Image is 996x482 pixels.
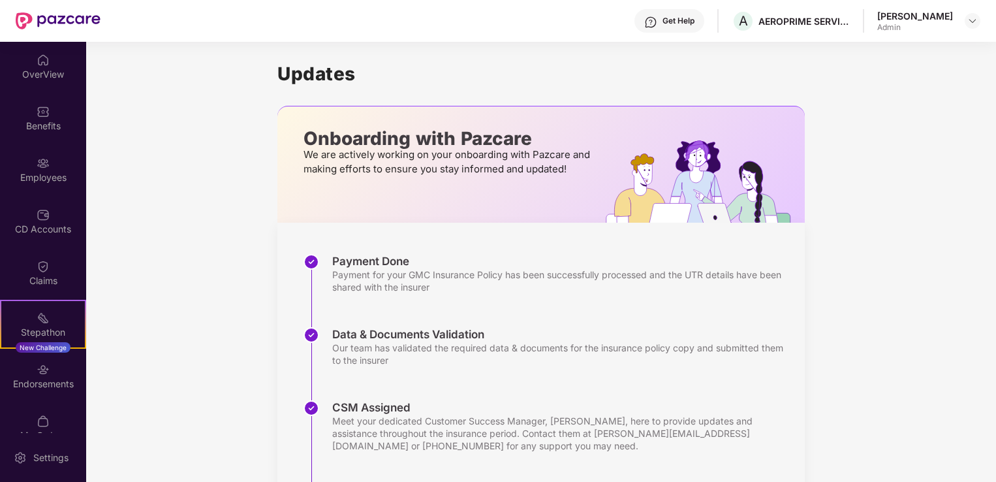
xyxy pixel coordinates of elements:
span: A [739,13,748,29]
div: AEROPRIME SERVICES PRIVATE LIMITED [758,15,850,27]
div: Admin [877,22,953,33]
div: New Challenge [16,342,70,353]
img: svg+xml;base64,PHN2ZyBpZD0iRW5kb3JzZW1lbnRzIiB4bWxucz0iaHR0cDovL3d3dy53My5vcmcvMjAwMC9zdmciIHdpZH... [37,363,50,376]
div: CSM Assigned [332,400,792,415]
div: Get Help [662,16,694,26]
img: svg+xml;base64,PHN2ZyBpZD0iQ0RfQWNjb3VudHMiIGRhdGEtbmFtZT0iQ0QgQWNjb3VudHMiIHhtbG5zPSJodHRwOi8vd3... [37,208,50,221]
p: We are actively working on your onboarding with Pazcare and making efforts to ensure you stay inf... [303,148,594,176]
div: Meet your dedicated Customer Success Manager, [PERSON_NAME], here to provide updates and assistan... [332,415,792,452]
img: svg+xml;base64,PHN2ZyBpZD0iU3RlcC1Eb25lLTMyeDMyIiB4bWxucz0iaHR0cDovL3d3dy53My5vcmcvMjAwMC9zdmciIH... [303,254,319,270]
div: Settings [29,451,72,464]
div: Data & Documents Validation [332,327,792,342]
img: svg+xml;base64,PHN2ZyBpZD0iRW1wbG95ZWVzIiB4bWxucz0iaHR0cDovL3d3dy53My5vcmcvMjAwMC9zdmciIHdpZHRoPS... [37,157,50,170]
p: Onboarding with Pazcare [303,133,594,144]
img: svg+xml;base64,PHN2ZyBpZD0iSG9tZSIgeG1sbnM9Imh0dHA6Ly93d3cudzMub3JnLzIwMDAvc3ZnIiB3aWR0aD0iMjAiIG... [37,54,50,67]
img: svg+xml;base64,PHN2ZyBpZD0iU3RlcC1Eb25lLTMyeDMyIiB4bWxucz0iaHR0cDovL3d3dy53My5vcmcvMjAwMC9zdmciIH... [303,327,319,343]
div: Stepathon [1,326,85,339]
div: Our team has validated the required data & documents for the insurance policy copy and submitted ... [332,342,792,366]
div: Payment for your GMC Insurance Policy has been successfully processed and the UTR details have be... [332,268,792,293]
h1: Updates [277,63,805,85]
img: svg+xml;base64,PHN2ZyBpZD0iRHJvcGRvd24tMzJ4MzIiIHhtbG5zPSJodHRwOi8vd3d3LnczLm9yZy8yMDAwL3N2ZyIgd2... [967,16,978,26]
img: svg+xml;base64,PHN2ZyB4bWxucz0iaHR0cDovL3d3dy53My5vcmcvMjAwMC9zdmciIHdpZHRoPSIyMSIgaGVpZ2h0PSIyMC... [37,312,50,325]
img: svg+xml;base64,PHN2ZyBpZD0iQmVuZWZpdHMiIHhtbG5zPSJodHRwOi8vd3d3LnczLm9yZy8yMDAwL3N2ZyIgd2lkdGg9Ij... [37,105,50,118]
img: New Pazcare Logo [16,12,101,29]
div: [PERSON_NAME] [877,10,953,22]
img: svg+xml;base64,PHN2ZyBpZD0iU3RlcC1Eb25lLTMyeDMyIiB4bWxucz0iaHR0cDovL3d3dy53My5vcmcvMjAwMC9zdmciIH... [303,400,319,416]
img: hrOnboarding [606,140,805,223]
img: svg+xml;base64,PHN2ZyBpZD0iSGVscC0zMngzMiIgeG1sbnM9Imh0dHA6Ly93d3cudzMub3JnLzIwMDAvc3ZnIiB3aWR0aD... [644,16,657,29]
img: svg+xml;base64,PHN2ZyBpZD0iQ2xhaW0iIHhtbG5zPSJodHRwOi8vd3d3LnczLm9yZy8yMDAwL3N2ZyIgd2lkdGg9IjIwIi... [37,260,50,273]
div: Payment Done [332,254,792,268]
img: svg+xml;base64,PHN2ZyBpZD0iTXlfT3JkZXJzIiBkYXRhLW5hbWU9Ik15IE9yZGVycyIgeG1sbnM9Imh0dHA6Ly93d3cudz... [37,415,50,428]
img: svg+xml;base64,PHN2ZyBpZD0iU2V0dGluZy0yMHgyMCIgeG1sbnM9Imh0dHA6Ly93d3cudzMub3JnLzIwMDAvc3ZnIiB3aW... [14,451,27,464]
